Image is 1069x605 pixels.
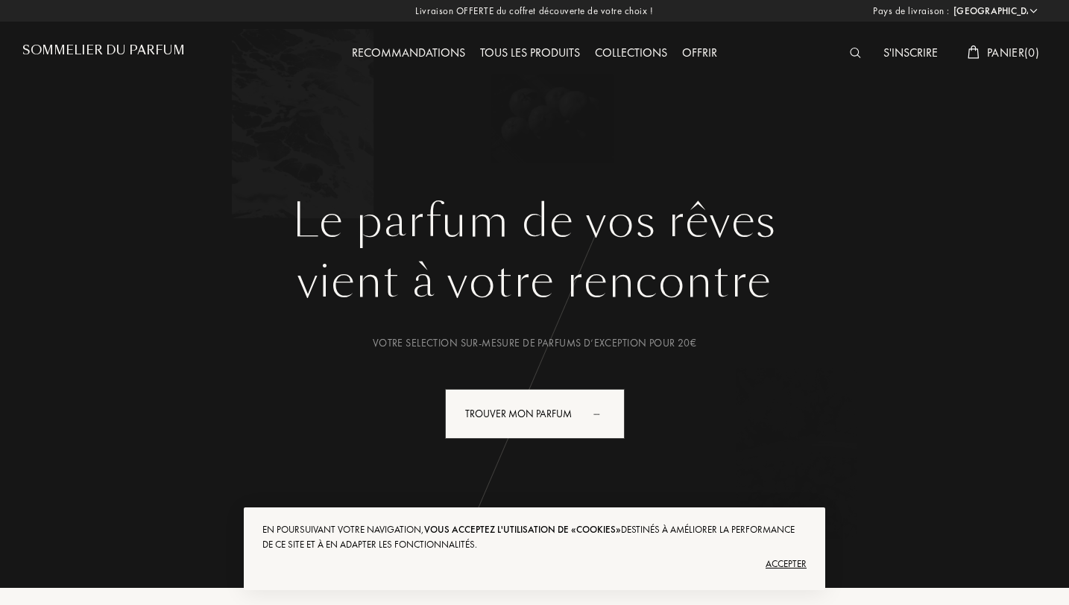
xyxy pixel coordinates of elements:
a: Tous les produits [473,45,587,60]
a: S'inscrire [876,45,945,60]
span: vous acceptez l'utilisation de «cookies» [424,523,621,536]
div: Votre selection sur-mesure de parfums d’exception pour 20€ [34,335,1035,351]
img: search_icn_white.svg [850,48,861,58]
span: Panier ( 0 ) [987,45,1039,60]
img: cart_white.svg [968,45,980,59]
div: Tous les produits [473,44,587,63]
a: Collections [587,45,675,60]
div: Recommandations [344,44,473,63]
div: vient à votre rencontre [34,248,1035,315]
div: animation [588,399,618,428]
span: Pays de livraison : [873,4,950,19]
a: Trouver mon parfumanimation [434,389,636,439]
div: Trouver mon parfum [445,389,625,439]
div: En poursuivant votre navigation, destinés à améliorer la performance de ce site et à en adapter l... [262,522,807,552]
div: Accepter [262,552,807,576]
div: Offrir [675,44,725,63]
a: Recommandations [344,45,473,60]
a: Offrir [675,45,725,60]
h1: Le parfum de vos rêves [34,194,1035,248]
a: Sommelier du Parfum [22,43,185,63]
div: S'inscrire [876,44,945,63]
h1: Sommelier du Parfum [22,43,185,57]
div: Collections [587,44,675,63]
